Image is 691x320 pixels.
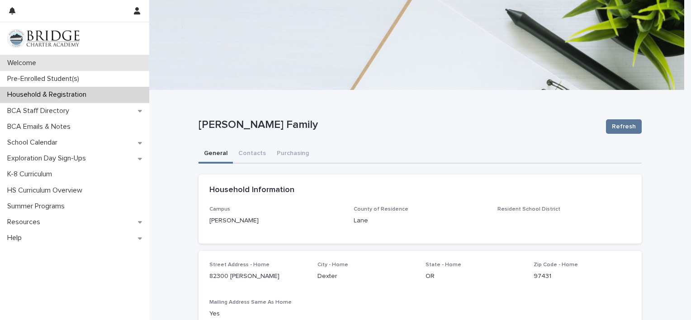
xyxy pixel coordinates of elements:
span: Campus [209,207,230,212]
p: [PERSON_NAME] [209,216,343,226]
p: 82300 [PERSON_NAME] [209,272,307,281]
button: General [199,145,233,164]
p: Welcome [4,59,43,67]
p: Resources [4,218,47,226]
h2: Household Information [209,185,294,195]
span: Resident School District [497,207,560,212]
p: Help [4,234,29,242]
span: Street Address - Home [209,262,270,268]
p: 97431 [534,272,631,281]
p: OR [426,272,523,281]
span: Refresh [612,122,636,131]
p: Summer Programs [4,202,72,211]
p: Exploration Day Sign-Ups [4,154,93,163]
p: HS Curriculum Overview [4,186,90,195]
p: School Calendar [4,138,65,147]
p: [PERSON_NAME] Family [199,118,599,132]
p: K-8 Curriculum [4,170,59,179]
p: Dexter [317,272,415,281]
span: Zip Code - Home [534,262,578,268]
p: BCA Emails & Notes [4,122,78,131]
p: Household & Registration [4,90,94,99]
span: State - Home [426,262,461,268]
span: County of Residence [354,207,408,212]
p: Yes [209,309,307,319]
p: Lane [354,216,487,226]
button: Contacts [233,145,271,164]
p: BCA Staff Directory [4,107,76,115]
span: Mailing Address Same As Home [209,300,292,305]
span: City - Home [317,262,348,268]
button: Purchasing [271,145,314,164]
button: Refresh [606,119,642,134]
p: Pre-Enrolled Student(s) [4,75,86,83]
img: V1C1m3IdTEidaUdm9Hs0 [7,29,80,47]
